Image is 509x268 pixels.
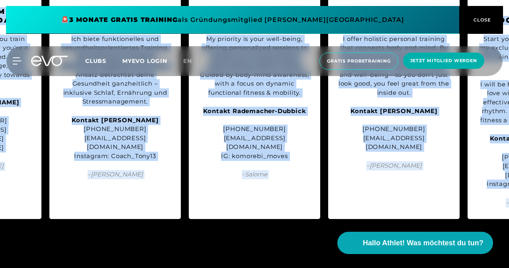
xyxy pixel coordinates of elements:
span: – [PERSON_NAME] [338,161,450,170]
strong: Kontakt [PERSON_NAME] [350,107,438,115]
span: Jetzt Mitglied werden [410,57,477,64]
span: Hallo Athlet! Was möchtest du tun? [363,238,484,248]
a: en [183,57,202,66]
div: [PHONE_NUMBER] [EMAIL_ADDRESS][DOMAIN_NAME] IG: komorebi_moves [199,107,310,160]
a: Jetzt Mitglied werden [401,53,487,70]
div: [PHONE_NUMBER] [EMAIL_ADDRESS][DOMAIN_NAME] Instagram: Coach_Tony13 [59,116,171,161]
a: Clubs [85,57,122,65]
strong: Kontakt [PERSON_NAME] [72,116,159,124]
button: Hallo Athlet! Was möchtest du tun? [337,232,493,254]
a: Gratis Probetraining [317,53,401,70]
span: – [PERSON_NAME] [59,170,171,179]
div: [PHONE_NUMBER] [EMAIL_ADDRESS][DOMAIN_NAME] [338,107,450,152]
span: Gratis Probetraining [327,58,391,65]
button: CLOSE [459,6,503,34]
a: MYEVO LOGIN [122,57,167,65]
span: – Salome [199,170,310,179]
span: Clubs [85,57,106,65]
span: CLOSE [472,16,491,23]
span: en [183,57,192,65]
strong: Kontakt Rademacher-Dubbick [203,107,306,115]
